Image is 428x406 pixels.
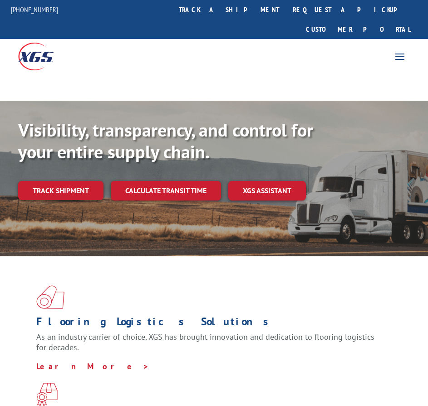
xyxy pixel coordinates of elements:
span: As an industry carrier of choice, XGS has brought innovation and dedication to flooring logistics... [36,332,374,353]
b: Visibility, transparency, and control for your entire supply chain. [18,118,313,163]
a: Track shipment [18,181,103,200]
a: Learn More > [36,361,149,372]
a: [PHONE_NUMBER] [11,5,58,14]
a: XGS ASSISTANT [228,181,306,201]
h1: Flooring Logistics Solutions [36,316,385,332]
img: xgs-icon-total-supply-chain-intelligence-red [36,285,64,309]
a: Customer Portal [299,20,417,39]
a: Calculate transit time [111,181,221,201]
